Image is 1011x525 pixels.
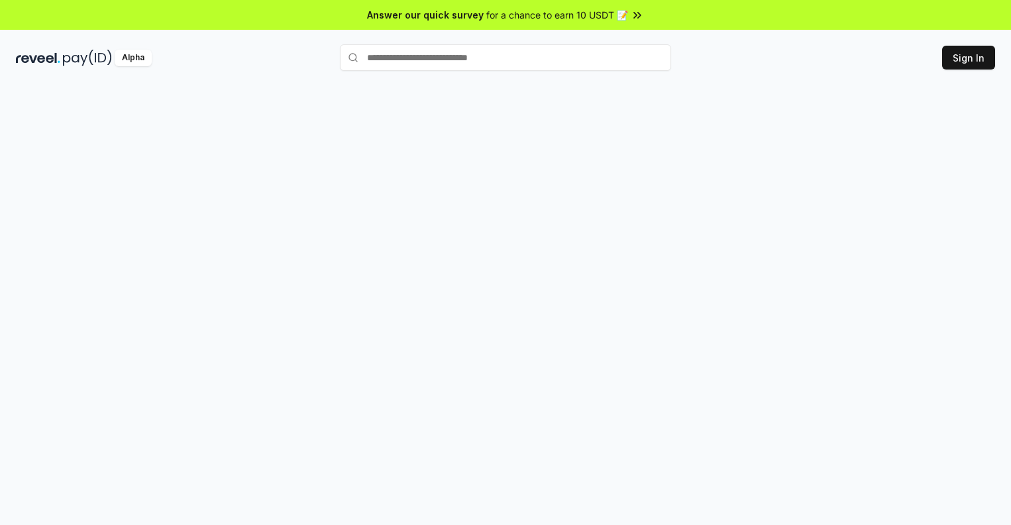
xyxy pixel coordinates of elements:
[367,8,484,22] span: Answer our quick survey
[16,50,60,66] img: reveel_dark
[115,50,152,66] div: Alpha
[63,50,112,66] img: pay_id
[486,8,628,22] span: for a chance to earn 10 USDT 📝
[942,46,995,70] button: Sign In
